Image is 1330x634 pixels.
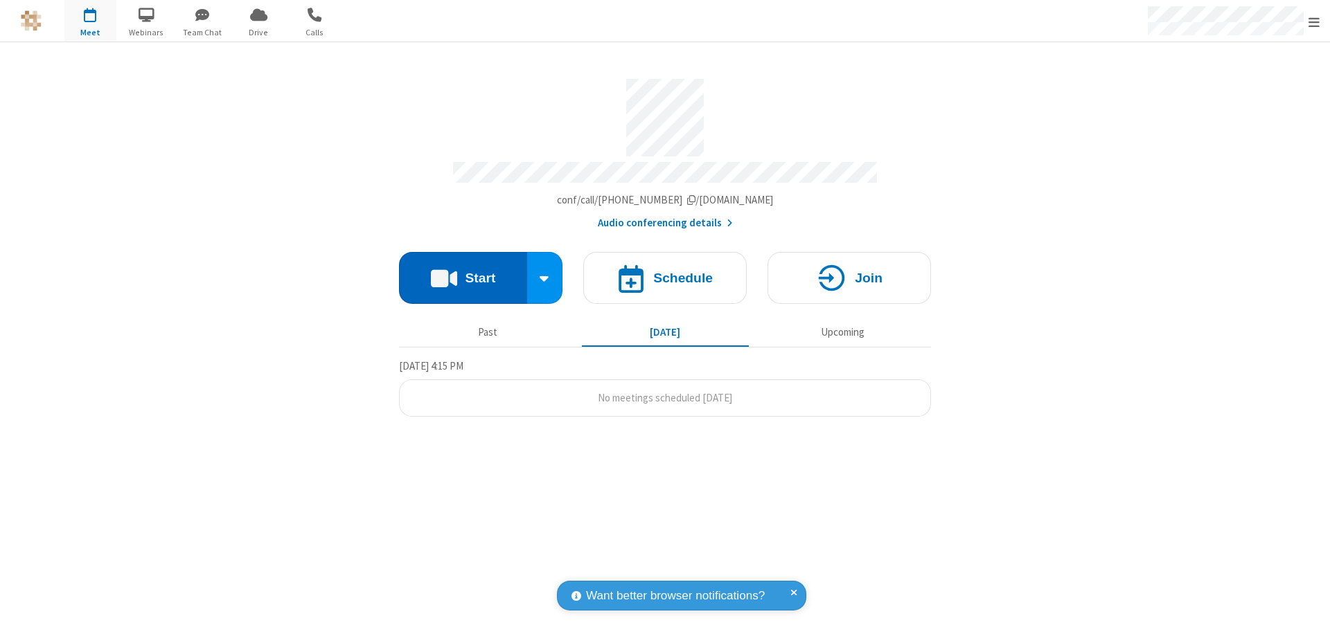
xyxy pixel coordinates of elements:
[582,319,749,345] button: [DATE]
[121,26,172,39] span: Webinars
[759,319,926,345] button: Upcoming
[583,252,747,304] button: Schedule
[598,391,732,404] span: No meetings scheduled [DATE]
[527,252,563,304] div: Start conference options
[21,10,42,31] img: QA Selenium DO NOT DELETE OR CHANGE
[598,215,733,231] button: Audio conferencing details
[64,26,116,39] span: Meet
[557,193,774,206] span: Copy my meeting room link
[399,359,463,372] span: [DATE] 4:15 PM
[289,26,341,39] span: Calls
[399,69,931,231] section: Account details
[465,271,495,284] h4: Start
[557,192,774,208] button: Copy my meeting room linkCopy my meeting room link
[399,358,931,417] section: Today's Meetings
[653,271,713,284] h4: Schedule
[855,271,883,284] h4: Join
[768,252,931,304] button: Join
[586,587,765,605] span: Want better browser notifications?
[233,26,285,39] span: Drive
[1295,598,1320,624] iframe: Chat
[399,252,527,304] button: Start
[405,319,571,345] button: Past
[177,26,229,39] span: Team Chat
